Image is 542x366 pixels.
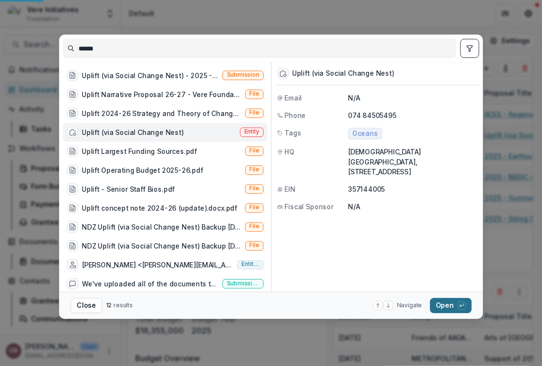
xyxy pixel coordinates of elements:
[352,130,378,137] span: Oceans
[285,184,295,194] span: EIN
[249,242,259,249] span: File
[285,202,333,212] span: Fiscal Sponsor
[249,91,259,98] span: File
[249,110,259,116] span: File
[249,166,259,173] span: File
[241,261,259,268] span: Entity user
[82,70,219,80] div: Uplift (via Social Change Nest) - 2025 - Vere Initiatives - Documents & Narrative Upload
[113,302,133,309] span: results
[70,298,102,313] button: Close
[348,184,477,194] p: 357144005
[348,202,477,212] p: N/A
[348,110,477,120] p: 074 84505495
[82,222,241,232] div: NDZ Uplift (via Social Change Nest) Backup [DATE].pdf
[249,148,259,154] span: File
[82,146,197,156] div: Uplift Largest Funding Sources.pdf
[397,301,422,310] span: Navigate
[82,260,234,269] div: [PERSON_NAME] <[PERSON_NAME][EMAIL_ADDRESS][DOMAIN_NAME]>
[285,110,306,120] span: Phone
[285,147,294,157] span: HQ
[82,184,175,194] div: Uplift - Senior Staff Bios.pdf
[106,302,112,309] span: 12
[226,72,259,79] span: Submission
[82,241,241,250] div: NDZ Uplift (via Social Change Nest) Backup [DATE].pdf
[82,127,184,137] div: Uplift (via Social Change Nest)
[244,129,259,135] span: Entity
[348,147,477,177] p: [DEMOGRAPHIC_DATA][GEOGRAPHIC_DATA], [STREET_ADDRESS]
[82,108,241,118] div: Uplift 2024-26 Strategy and Theory of Change.docx.pdf
[82,203,238,213] div: Uplift concept note 2024-26 (update).docx.pdf
[348,93,477,102] p: N/A
[460,39,479,58] button: toggle filters
[82,279,219,288] div: We've uploaded all of the documents that we have for the organisation. With regards to the follow...
[430,298,472,313] button: Open
[249,223,259,230] span: File
[249,185,259,192] span: File
[292,69,394,77] div: Uplift (via Social Change Nest)
[285,93,302,102] span: Email
[285,128,301,138] span: Tags
[82,165,204,175] div: Uplift Operating Budget 2025-26.pdf
[249,204,259,211] span: File
[226,280,259,287] span: Submission comment
[82,89,241,99] div: Uplift Narrative Proposal 26-27 - Vere Foundation ([DATE]).pdf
